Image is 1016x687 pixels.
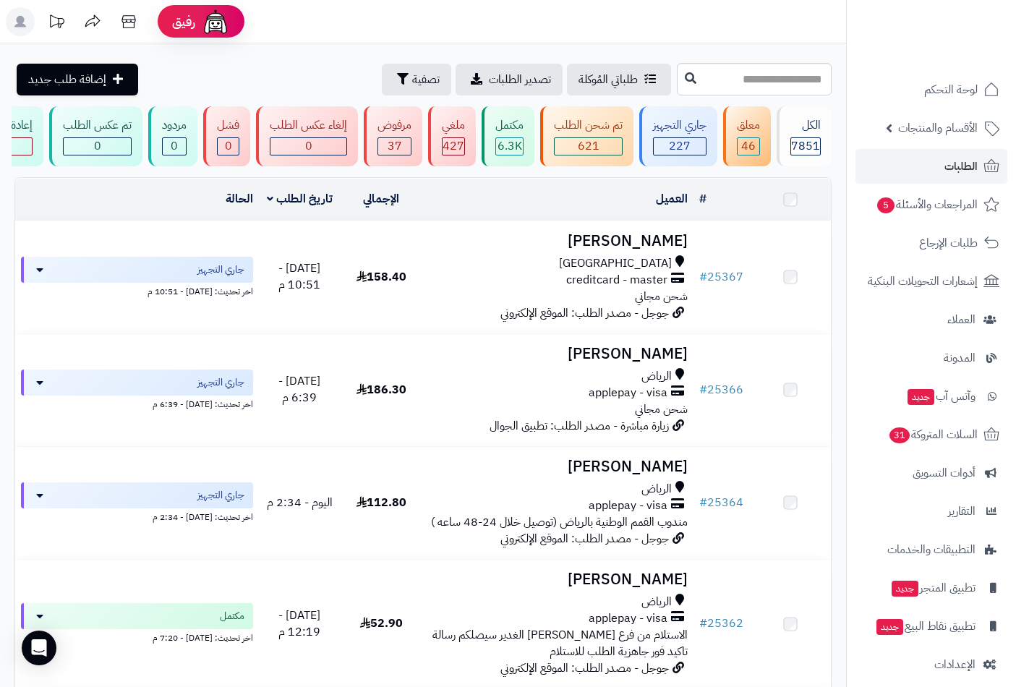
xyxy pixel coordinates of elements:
span: لوحة التحكم [924,80,978,100]
span: العملاء [947,310,976,330]
h3: [PERSON_NAME] [428,458,688,475]
a: السلات المتروكة31 [855,417,1007,452]
div: جاري التجهيز [653,117,706,134]
span: 427 [443,137,464,155]
span: 0 [94,137,101,155]
span: الإعدادات [934,654,976,675]
span: إضافة طلب جديد [28,71,106,88]
span: أدوات التسويق [913,463,976,483]
span: جوجل - مصدر الطلب: الموقع الإلكتروني [500,530,669,547]
span: 621 [578,137,599,155]
span: creditcard - master [566,272,667,289]
a: فشل 0 [200,106,253,166]
a: الإعدادات [855,647,1007,682]
span: 0 [171,137,178,155]
img: ai-face.png [201,7,230,36]
div: مكتمل [495,117,524,134]
div: 37 [378,138,411,155]
div: 227 [654,138,706,155]
span: شحن مجاني [635,401,688,418]
span: 0 [305,137,312,155]
a: إضافة طلب جديد [17,64,138,95]
span: جاري التجهيز [197,375,244,390]
span: وآتس آب [906,386,976,406]
div: 0 [270,138,346,155]
span: تطبيق المتجر [890,578,976,598]
span: الرياض [641,481,672,498]
a: #25367 [699,268,743,286]
div: مرفوض [377,117,411,134]
a: تم شحن الطلب 621 [537,106,636,166]
span: 158.40 [357,268,406,286]
a: # [699,190,706,208]
a: تطبيق نقاط البيعجديد [855,609,1007,644]
span: إشعارات التحويلات البنكية [868,271,978,291]
a: أدوات التسويق [855,456,1007,490]
a: تم عكس الطلب 0 [46,106,145,166]
div: 0 [163,138,186,155]
span: المراجعات والأسئلة [876,195,978,215]
div: اخر تحديث: [DATE] - 6:39 م [21,396,253,411]
span: تطبيق نقاط البيع [875,616,976,636]
div: اخر تحديث: [DATE] - 7:20 م [21,629,253,644]
span: جديد [892,581,918,597]
a: وآتس آبجديد [855,379,1007,414]
a: لوحة التحكم [855,72,1007,107]
span: التقارير [948,501,976,521]
span: الأقسام والمنتجات [898,118,978,138]
span: رفيق [172,13,195,30]
span: الرياض [641,368,672,385]
div: 0 [218,138,239,155]
a: الطلبات [855,149,1007,184]
span: جوجل - مصدر الطلب: الموقع الإلكتروني [500,304,669,322]
a: الإجمالي [363,190,399,208]
div: ملغي [442,117,465,134]
span: [GEOGRAPHIC_DATA] [559,255,672,272]
a: العملاء [855,302,1007,337]
span: الرياض [641,594,672,610]
h3: [PERSON_NAME] [428,346,688,362]
div: Open Intercom Messenger [22,631,56,665]
span: جوجل - مصدر الطلب: الموقع الإلكتروني [500,660,669,677]
span: طلباتي المُوكلة [579,71,638,88]
span: تصفية [412,71,440,88]
span: applepay - visa [589,498,667,514]
span: # [699,615,707,632]
div: اخر تحديث: [DATE] - 10:51 م [21,283,253,298]
a: جاري التجهيز 227 [636,106,720,166]
span: اليوم - 2:34 م [267,494,333,511]
a: الحالة [226,190,253,208]
span: 52.90 [360,615,403,632]
div: معلق [737,117,760,134]
a: تصدير الطلبات [456,64,563,95]
span: 6.3K [498,137,522,155]
a: طلباتي المُوكلة [567,64,671,95]
div: 0 [64,138,131,155]
span: جاري التجهيز [197,263,244,277]
span: الطلبات [944,156,978,176]
h3: [PERSON_NAME] [428,571,688,588]
div: فشل [217,117,239,134]
span: applepay - visa [589,610,667,627]
span: 31 [889,427,910,443]
span: applepay - visa [589,385,667,401]
span: طلبات الإرجاع [919,233,978,253]
div: إلغاء عكس الطلب [270,117,347,134]
a: المراجعات والأسئلة5 [855,187,1007,222]
a: تحديثات المنصة [38,7,74,40]
a: التقارير [855,494,1007,529]
div: تم عكس الطلب [63,117,132,134]
a: إشعارات التحويلات البنكية [855,264,1007,299]
span: 46 [741,137,756,155]
span: السلات المتروكة [888,424,978,445]
span: # [699,381,707,398]
span: مندوب القمم الوطنية بالرياض (توصيل خلال 24-48 ساعه ) [431,513,688,531]
div: تم شحن الطلب [554,117,623,134]
a: #25364 [699,494,743,511]
span: # [699,268,707,286]
a: المدونة [855,341,1007,375]
a: مرفوض 37 [361,106,425,166]
div: مردود [162,117,187,134]
div: اخر تحديث: [DATE] - 2:34 م [21,508,253,524]
a: مردود 0 [145,106,200,166]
